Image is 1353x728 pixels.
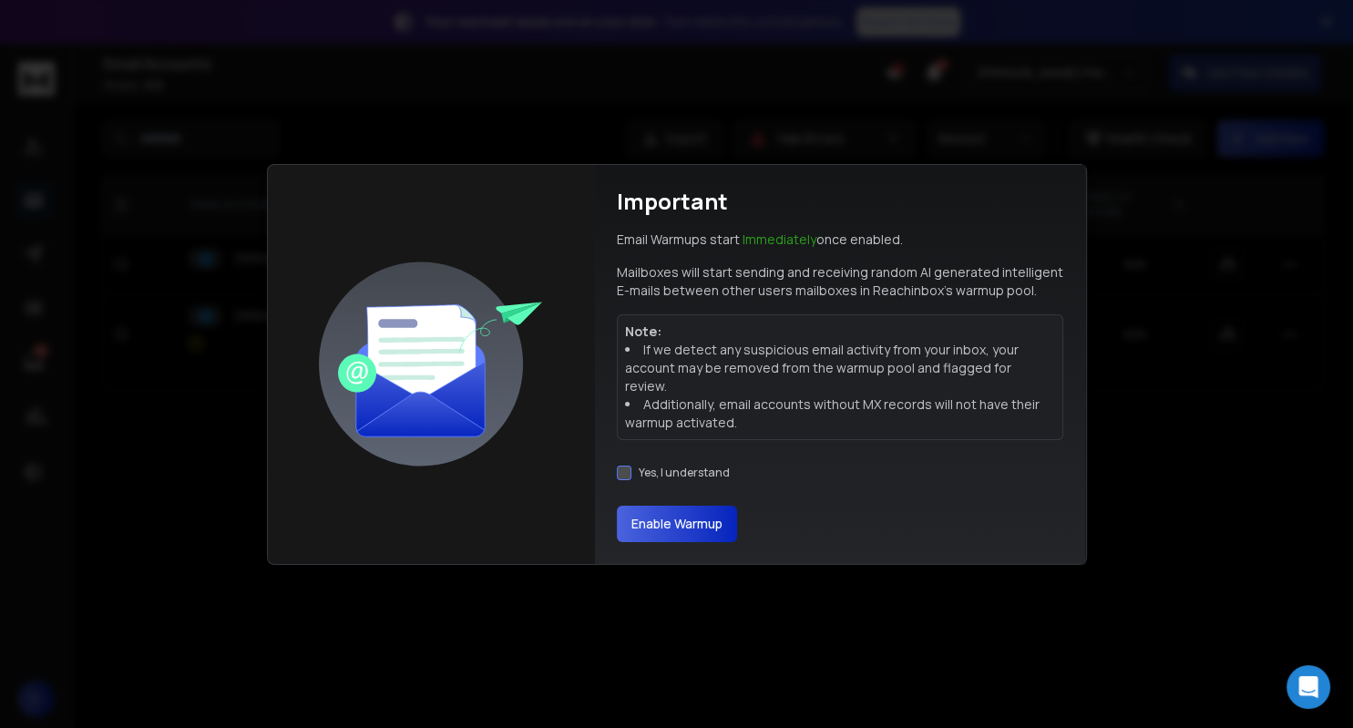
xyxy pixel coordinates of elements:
h1: Important [617,187,728,216]
div: Open Intercom Messenger [1286,665,1330,709]
p: Email Warmups start once enabled. [617,231,903,249]
button: Enable Warmup [617,506,737,542]
p: Note: [625,323,1056,341]
label: Yes, I understand [639,466,730,480]
li: If we detect any suspicious email activity from your inbox, your account may be removed from the ... [625,341,1056,395]
span: Immediately [743,231,816,248]
li: Additionally, email accounts without MX records will not have their warmup activated. [625,395,1056,432]
p: Mailboxes will start sending and receiving random AI generated intelligent E-mails between other ... [617,263,1064,300]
